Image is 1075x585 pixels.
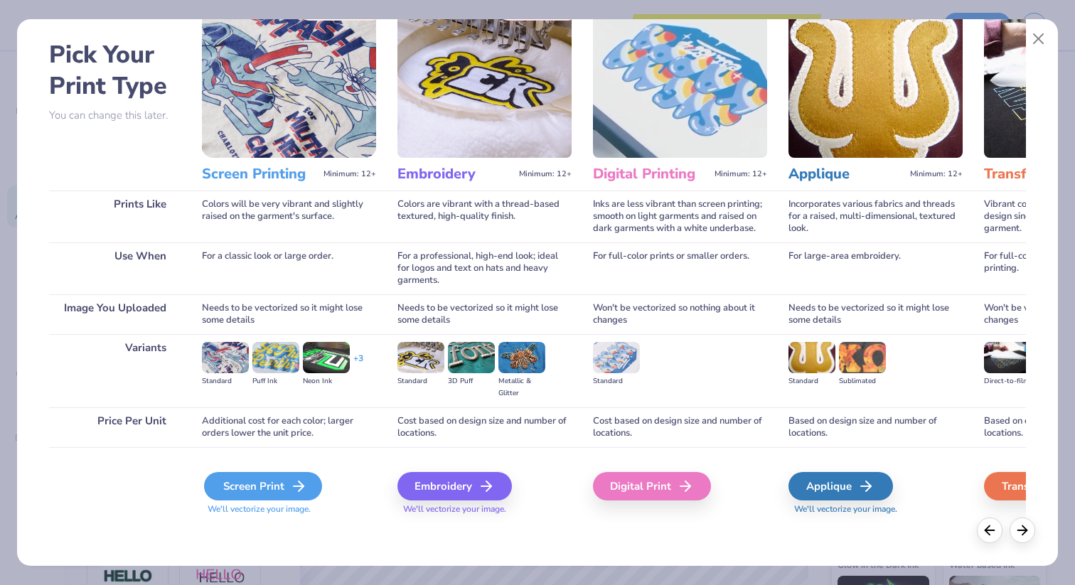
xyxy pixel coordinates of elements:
[202,11,376,158] img: Screen Printing
[49,294,181,334] div: Image You Uploaded
[397,407,572,447] div: Cost based on design size and number of locations.
[788,472,893,500] div: Applique
[397,342,444,373] img: Standard
[593,190,767,242] div: Inks are less vibrant than screen printing; smooth on light garments and raised on dark garments ...
[839,342,886,373] img: Sublimated
[49,109,181,122] p: You can change this later.
[839,375,886,387] div: Sublimated
[397,11,572,158] img: Embroidery
[788,375,835,387] div: Standard
[202,375,249,387] div: Standard
[788,294,963,334] div: Needs to be vectorized so it might lose some details
[49,407,181,447] div: Price Per Unit
[202,503,376,515] span: We'll vectorize your image.
[593,11,767,158] img: Digital Printing
[984,375,1031,387] div: Direct-to-film
[323,169,376,179] span: Minimum: 12+
[49,242,181,294] div: Use When
[397,242,572,294] div: For a professional, high-end look; ideal for logos and text on hats and heavy garments.
[788,242,963,294] div: For large-area embroidery.
[252,375,299,387] div: Puff Ink
[353,353,363,377] div: + 3
[303,375,350,387] div: Neon Ink
[397,190,572,242] div: Colors are vibrant with a thread-based textured, high-quality finish.
[397,503,572,515] span: We'll vectorize your image.
[303,342,350,373] img: Neon Ink
[788,190,963,242] div: Incorporates various fabrics and threads for a raised, multi-dimensional, textured look.
[204,472,322,500] div: Screen Print
[49,190,181,242] div: Prints Like
[593,472,711,500] div: Digital Print
[448,342,495,373] img: 3D Puff
[1025,26,1052,53] button: Close
[519,169,572,179] span: Minimum: 12+
[788,165,904,183] h3: Applique
[788,11,963,158] img: Applique
[202,242,376,294] div: For a classic look or large order.
[498,375,545,399] div: Metallic & Glitter
[397,165,513,183] h3: Embroidery
[788,503,963,515] span: We'll vectorize your image.
[593,242,767,294] div: For full-color prints or smaller orders.
[49,39,181,102] h2: Pick Your Print Type
[202,190,376,242] div: Colors will be very vibrant and slightly raised on the garment's surface.
[593,407,767,447] div: Cost based on design size and number of locations.
[593,375,640,387] div: Standard
[984,342,1031,373] img: Direct-to-film
[788,407,963,447] div: Based on design size and number of locations.
[202,165,318,183] h3: Screen Printing
[49,334,181,407] div: Variants
[202,342,249,373] img: Standard
[788,342,835,373] img: Standard
[202,407,376,447] div: Additional cost for each color; larger orders lower the unit price.
[715,169,767,179] span: Minimum: 12+
[397,375,444,387] div: Standard
[498,342,545,373] img: Metallic & Glitter
[593,294,767,334] div: Won't be vectorized so nothing about it changes
[910,169,963,179] span: Minimum: 12+
[448,375,495,387] div: 3D Puff
[397,472,512,500] div: Embroidery
[593,165,709,183] h3: Digital Printing
[593,342,640,373] img: Standard
[202,294,376,334] div: Needs to be vectorized so it might lose some details
[397,294,572,334] div: Needs to be vectorized so it might lose some details
[252,342,299,373] img: Puff Ink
